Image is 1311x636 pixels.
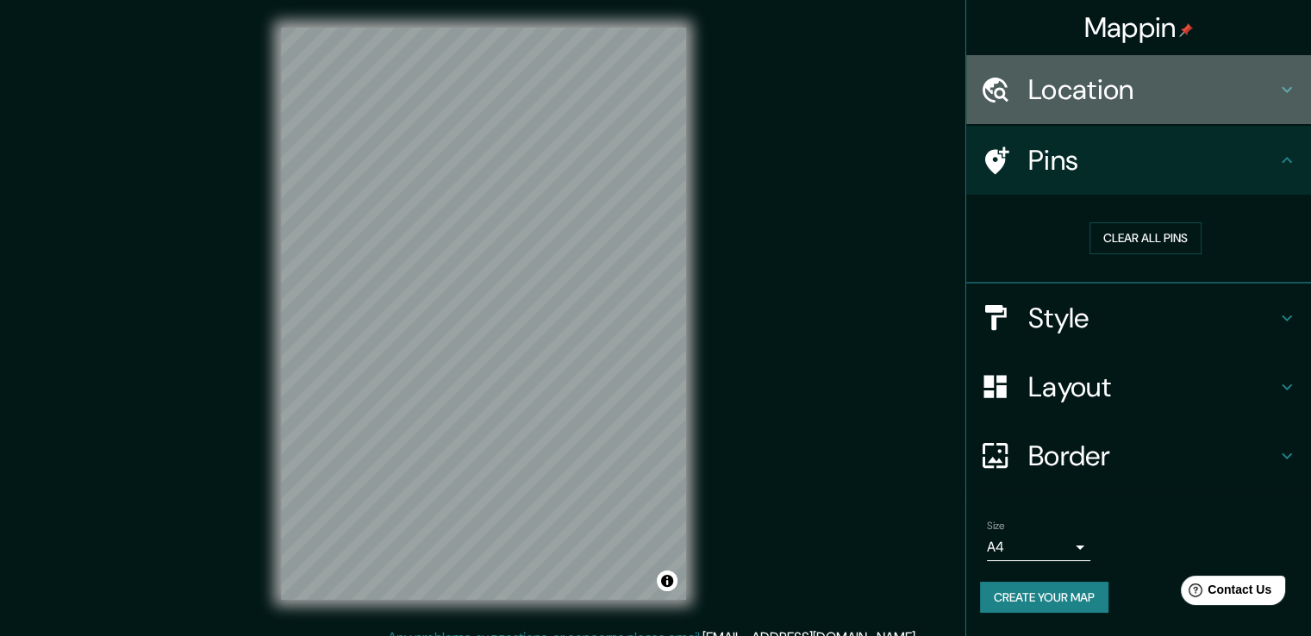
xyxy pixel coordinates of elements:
[1028,370,1277,404] h4: Layout
[1028,72,1277,107] h4: Location
[987,518,1005,533] label: Size
[966,421,1311,490] div: Border
[966,126,1311,195] div: Pins
[980,582,1108,614] button: Create your map
[966,55,1311,124] div: Location
[657,571,677,591] button: Toggle attribution
[1084,10,1194,45] h4: Mappin
[1028,143,1277,178] h4: Pins
[1028,439,1277,473] h4: Border
[1028,301,1277,335] h4: Style
[966,352,1311,421] div: Layout
[1179,23,1193,37] img: pin-icon.png
[966,284,1311,352] div: Style
[1158,569,1292,617] iframe: Help widget launcher
[281,28,686,600] canvas: Map
[1089,222,1202,254] button: Clear all pins
[987,533,1090,561] div: A4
